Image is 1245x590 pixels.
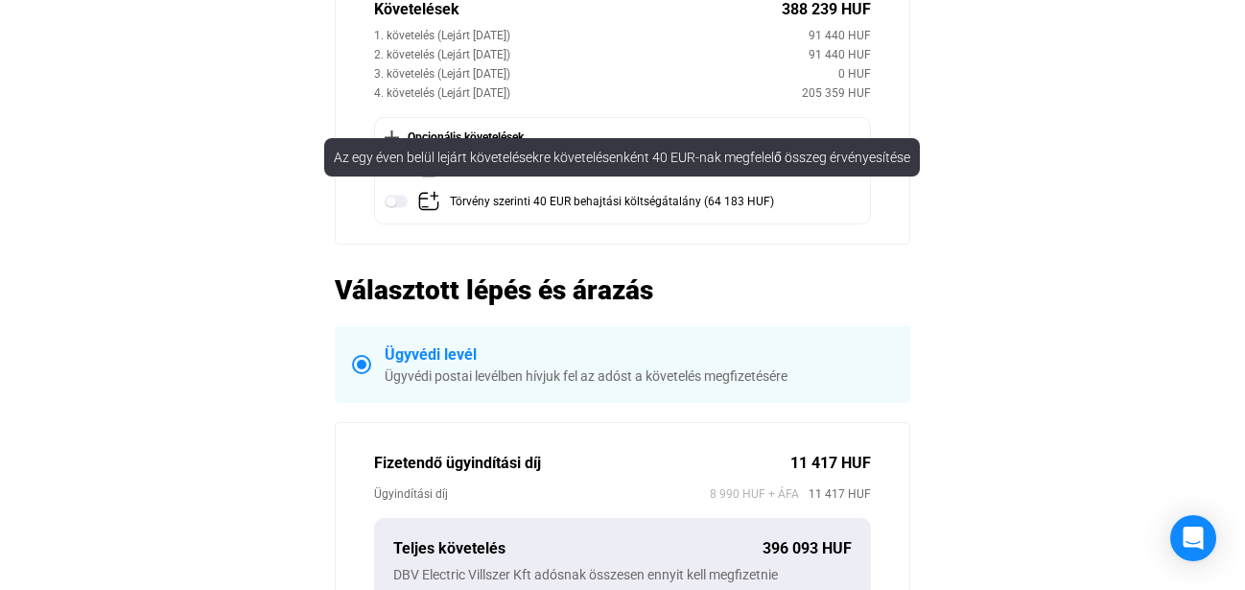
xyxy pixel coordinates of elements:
[374,83,802,103] div: 4. követelés (Lejárt [DATE])
[385,366,893,386] div: Ügyvédi postai levélben hívjuk fel az adóst a követelés megfizetésére
[802,83,871,103] div: 205 359 HUF
[710,484,799,504] span: 8 990 HUF + ÁFA
[417,190,440,213] img: add-claim
[374,452,790,475] div: Fizetendő ügyindítási díj
[385,190,408,213] img: toggle-off
[385,343,893,366] div: Ügyvédi levél
[763,537,852,560] div: 396 093 HUF
[374,26,809,45] div: 1. követelés (Lejárt [DATE])
[809,26,871,45] div: 91 440 HUF
[393,565,852,584] div: DBV Electric Villszer Kft adósnak összesen ennyit kell megfizetnie
[374,45,809,64] div: 2. követelés (Lejárt [DATE])
[838,64,871,83] div: 0 HUF
[450,190,774,214] div: Törvény szerinti 40 EUR behajtási költségátalány (64 183 HUF)
[1170,515,1216,561] div: Open Intercom Messenger
[393,537,763,560] div: Teljes követelés
[799,484,871,504] span: 11 417 HUF
[324,138,920,177] div: Az egy éven belül lejárt követelésekre követelésenként 40 EUR-nak megfelelő összeg érvényesítése
[790,452,871,475] div: 11 417 HUF
[335,273,910,307] h2: Választott lépés és árazás
[374,64,838,83] div: 3. követelés (Lejárt [DATE])
[809,45,871,64] div: 91 440 HUF
[374,484,710,504] div: Ügyindítási díj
